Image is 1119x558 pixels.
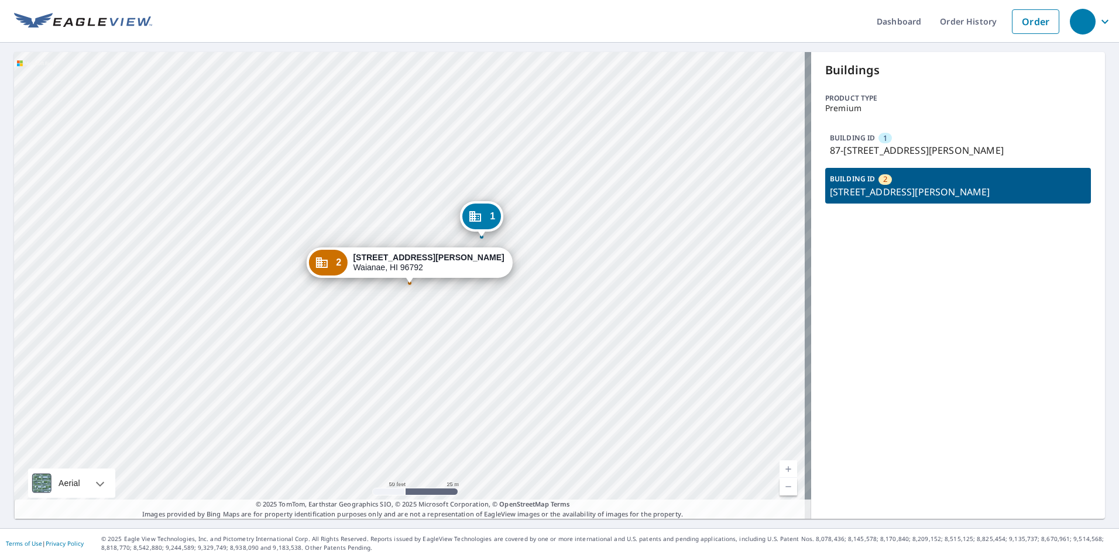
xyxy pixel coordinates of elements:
[830,185,1086,199] p: [STREET_ADDRESS][PERSON_NAME]
[825,93,1091,104] p: Product type
[830,143,1086,157] p: 87-[STREET_ADDRESS][PERSON_NAME]
[551,500,570,508] a: Terms
[336,258,341,267] span: 2
[780,460,797,478] a: Current Level 19, Zoom In
[306,247,512,284] div: Dropped pin, building 2, Commercial property, 87-815 Hakimo Rd Waianae, HI 96792
[6,540,84,547] p: |
[499,500,548,508] a: OpenStreetMap
[780,478,797,495] a: Current Level 19, Zoom Out
[460,201,503,237] div: Dropped pin, building 1, Commercial property, 87-853 Hakimo Rd Waianae, HI 96792
[101,535,1113,552] p: © 2025 Eagle View Technologies, Inc. and Pictometry International Corp. All Rights Reserved. Repo...
[28,469,115,498] div: Aerial
[883,133,887,144] span: 1
[6,539,42,547] a: Terms of Use
[14,500,811,519] p: Images provided by Bing Maps are for property identification purposes only and are not a represen...
[256,500,570,509] span: © 2025 TomTom, Earthstar Geographics SIO, © 2025 Microsoft Corporation, ©
[46,539,84,547] a: Privacy Policy
[1012,9,1059,34] a: Order
[353,253,504,262] strong: [STREET_ADDRESS][PERSON_NAME]
[830,174,875,184] p: BUILDING ID
[55,469,84,498] div: Aerial
[490,212,495,221] span: 1
[353,253,504,273] div: Waianae, HI 96792
[14,13,152,30] img: EV Logo
[883,174,887,185] span: 2
[825,61,1091,79] p: Buildings
[830,133,875,143] p: BUILDING ID
[825,104,1091,113] p: Premium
